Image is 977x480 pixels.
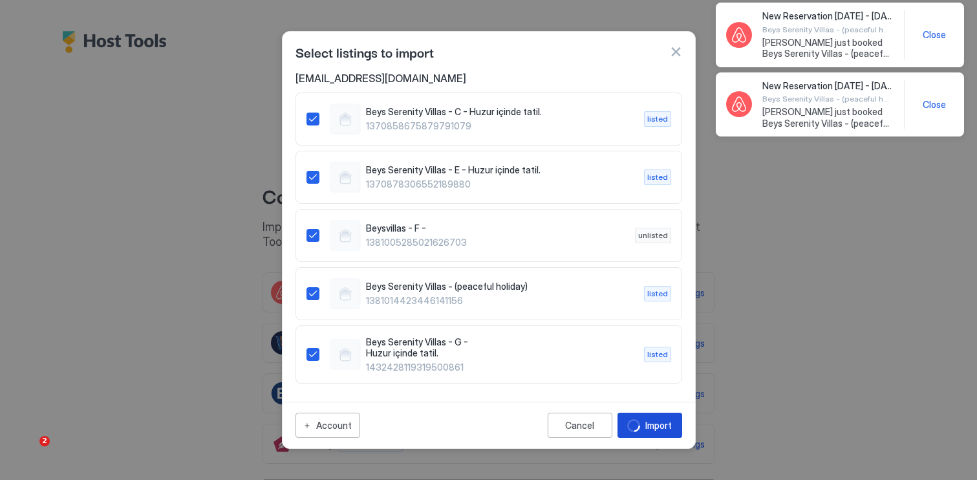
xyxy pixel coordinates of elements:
span: Beys Serenity Villas - E - Huzur içinde tatil. [366,164,634,176]
span: Beys Serenity Villas - (peaceful holiday) [762,94,894,104]
button: loadingImport [617,413,682,438]
span: unlisted [638,230,668,241]
span: New Reservation [DATE] - [DATE] [762,80,894,92]
div: Airbnb [726,91,752,117]
div: 1381005285021626703 [306,220,671,251]
span: listed [647,171,668,183]
div: Account [316,419,352,432]
button: Account [295,413,360,438]
span: Beysvillas - F - [366,223,625,234]
span: 2 [39,436,50,446]
span: [PERSON_NAME] just booked Beys Serenity Villas - (peaceful holiday) [762,37,894,60]
div: Airbnb [726,22,752,48]
iframe: Intercom live chat [13,436,44,467]
div: loading [627,419,640,432]
div: 1370878306552189880 [306,162,671,193]
span: listed [647,288,668,300]
span: 1370858675879791079 [366,120,634,132]
span: listed [647,113,668,125]
span: Beys Serenity Villas - (peaceful holiday) [762,25,894,34]
span: 1381014423446141156 [366,295,634,307]
div: 1381014423446141156 [306,278,671,309]
span: Beys Serenity Villas - C - Huzur içinde tatil. [366,106,634,118]
span: Beys Serenity Villas - G - Huzur içinde tatil. [366,336,634,359]
span: Close [923,99,946,111]
button: Cancel [548,413,612,438]
span: [EMAIL_ADDRESS][DOMAIN_NAME] [295,72,682,85]
span: [PERSON_NAME] just booked Beys Serenity Villas - (peaceful holiday) [762,106,894,129]
div: Cancel [565,420,594,431]
span: 1432428119319500861 [366,362,634,373]
span: listed [647,349,668,360]
span: Select listings to import [295,42,434,61]
span: Close [923,29,946,41]
span: Beys Serenity Villas - (peaceful holiday) [366,281,634,292]
div: 1370858675879791079 [306,104,671,135]
span: New Reservation [DATE] - [DATE] [762,10,894,22]
div: Import [645,419,672,432]
span: 1370878306552189880 [366,179,634,190]
span: 1381005285021626703 [366,237,625,248]
div: 1432428119319500861 [306,336,671,373]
